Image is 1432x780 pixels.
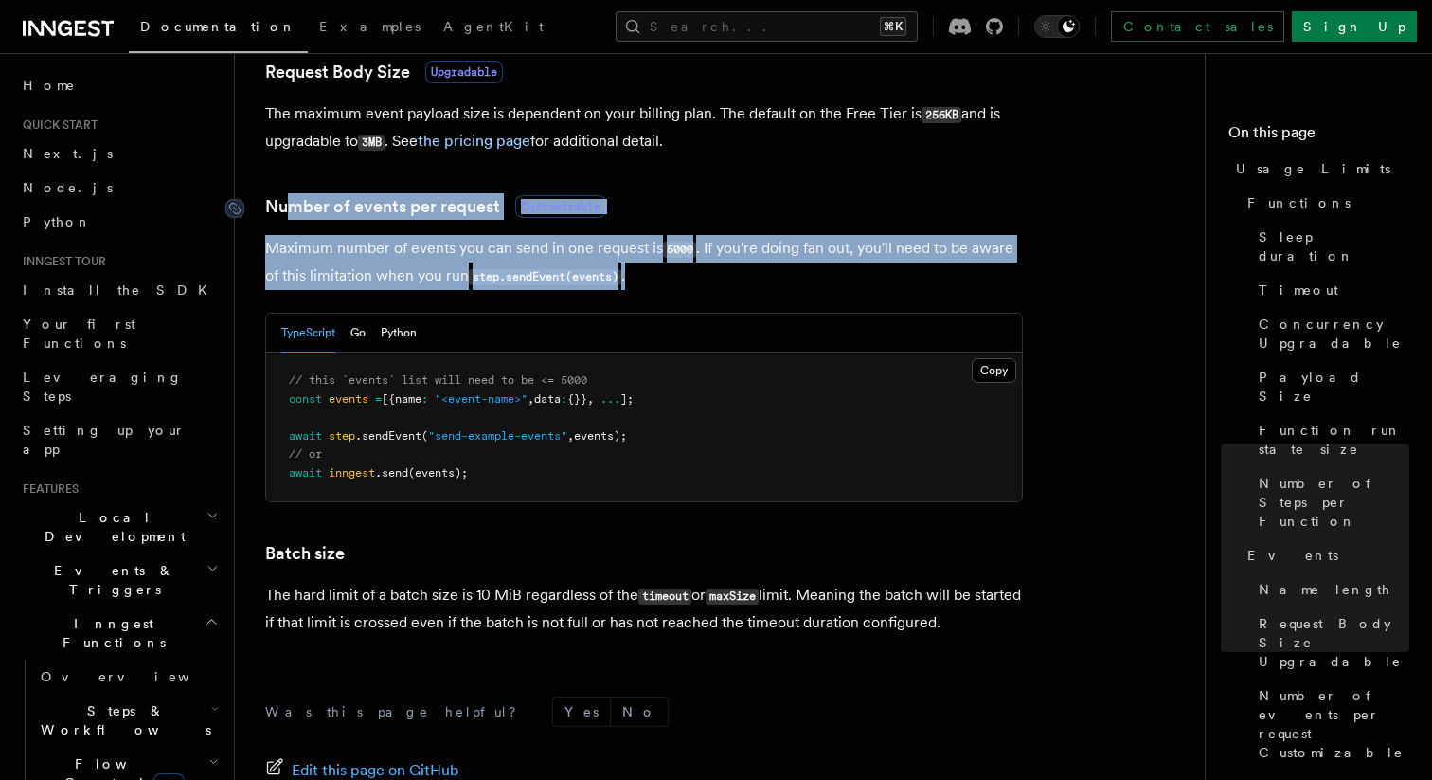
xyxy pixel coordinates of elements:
[425,61,503,83] span: Upgradable
[567,429,574,443] span: ,
[611,698,668,726] button: No
[616,11,918,42] button: Search...⌘K
[620,392,634,406] span: ];
[358,135,385,151] code: 3MB
[329,466,375,480] span: inngest
[1251,607,1409,679] a: Request Body Size Upgradable
[1251,273,1409,307] a: Timeout
[15,171,223,205] a: Node.js
[418,132,530,150] a: the pricing page
[33,694,223,747] button: Steps & Workflows
[1251,307,1409,360] a: Concurrency Upgradable
[1251,679,1409,770] a: Number of events per request Customizable
[553,698,610,726] button: Yes
[281,314,335,353] button: TypeScript
[265,582,1023,636] p: The hard limit of a batch size is 10 MiB regardless of the or limit. Meaning the batch will be st...
[23,214,92,229] span: Python
[289,447,322,461] span: // or
[23,423,186,457] span: Setting up your app
[265,193,606,220] a: Number of events per requestCustomizable
[561,392,567,406] span: :
[15,508,206,546] span: Local Development
[1236,159,1390,178] span: Usage Limits
[1228,152,1409,186] a: Usage Limits
[15,118,98,133] span: Quick start
[1292,11,1417,42] a: Sign Up
[23,180,113,195] span: Node.js
[1247,193,1351,212] span: Functions
[515,195,606,218] span: Customizable
[15,413,223,466] a: Setting up your app
[1251,572,1409,607] a: Name length
[33,660,223,694] a: Overview
[15,68,223,102] a: Home
[1259,368,1409,406] span: Payload Size
[15,307,223,360] a: Your first Functions
[329,392,368,406] span: events
[1111,11,1284,42] a: Contact sales
[1259,227,1409,265] span: Sleep duration
[1240,186,1409,220] a: Functions
[289,373,587,387] span: // this `events` list will need to be <= 5000
[1259,614,1409,671] span: Request Body Size Upgradable
[15,136,223,171] a: Next.js
[289,429,322,443] span: await
[1240,538,1409,572] a: Events
[432,6,555,51] a: AgentKit
[140,19,296,34] span: Documentation
[15,500,223,553] button: Local Development
[23,317,135,351] span: Your first Functions
[1259,686,1409,762] span: Number of events per request Customizable
[528,392,534,406] span: ,
[265,59,503,85] a: Request Body SizeUpgradable
[567,392,587,406] span: {}}
[1259,580,1391,599] span: Name length
[469,269,621,285] code: step.sendEvent(events)
[15,553,223,607] button: Events & Triggers
[265,540,345,567] a: Batch size
[1251,413,1409,466] a: Function run state size
[15,614,205,652] span: Inngest Functions
[375,466,408,480] span: .send
[382,392,421,406] span: [{name
[428,429,567,443] span: "send-example-events"
[15,607,223,660] button: Inngest Functions
[41,669,236,684] span: Overview
[574,429,627,443] span: events);
[1251,220,1409,273] a: Sleep duration
[23,76,76,95] span: Home
[408,466,468,480] span: (events);
[972,358,1016,383] button: Copy
[265,235,1023,290] p: Maximum number of events you can send in one request is . If you're doing fan out, you'll need to...
[663,242,696,258] code: 5000
[1259,421,1409,459] span: Function run state size
[706,589,759,605] code: maxSize
[1259,315,1409,353] span: Concurrency Upgradable
[1259,281,1338,299] span: Timeout
[534,392,561,406] span: data
[421,392,428,406] span: :
[329,429,355,443] span: step
[265,100,1023,155] p: The maximum event payload size is dependent on your billing plan. The default on the Free Tier is...
[922,107,961,123] code: 256KB
[129,6,308,53] a: Documentation
[600,392,620,406] span: ...
[1034,15,1080,38] button: Toggle dark mode
[265,702,529,721] p: Was this page helpful?
[23,370,183,404] span: Leveraging Steps
[23,146,113,161] span: Next.js
[15,205,223,239] a: Python
[638,589,691,605] code: timeout
[319,19,421,34] span: Examples
[355,429,421,443] span: .sendEvent
[15,360,223,413] a: Leveraging Steps
[880,17,906,36] kbd: ⌘K
[15,273,223,307] a: Install the SDK
[381,314,417,353] button: Python
[23,282,219,298] span: Install the SDK
[587,392,594,406] span: ,
[15,254,106,269] span: Inngest tour
[289,392,322,406] span: const
[421,429,428,443] span: (
[1251,360,1409,413] a: Payload Size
